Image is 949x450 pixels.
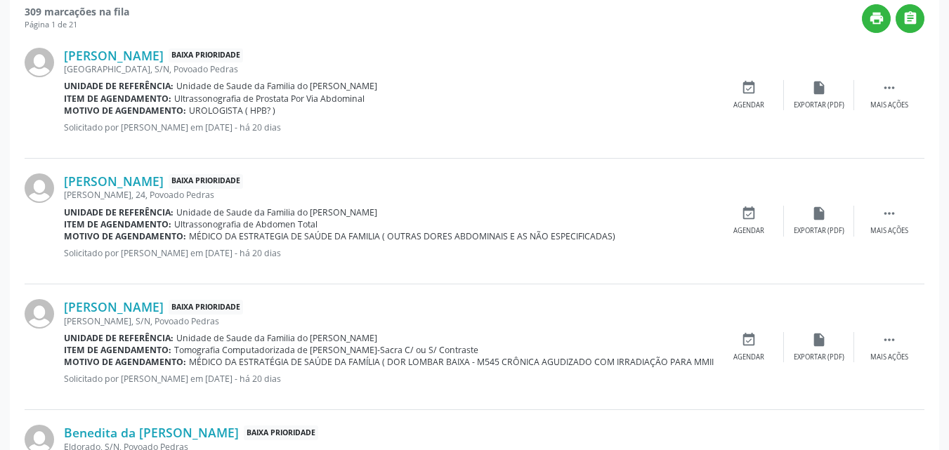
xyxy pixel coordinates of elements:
div: Agendar [733,226,764,236]
span: Baixa Prioridade [169,48,243,63]
i: print [869,11,884,26]
i: insert_drive_file [811,206,827,221]
p: Solicitado por [PERSON_NAME] em [DATE] - há 20 dias [64,373,714,385]
div: [PERSON_NAME], 24, Povoado Pedras [64,189,714,201]
img: img [25,299,54,329]
a: [PERSON_NAME] [64,173,164,189]
a: [PERSON_NAME] [64,48,164,63]
span: Ultrassonografia de Abdomen Total [174,218,318,230]
b: Unidade de referência: [64,206,174,218]
div: Exportar (PDF) [794,352,844,362]
b: Item de agendamento: [64,93,171,105]
i:  [882,332,897,348]
i:  [882,80,897,95]
span: Ultrassonografia de Prostata Por Via Abdominal [174,93,365,105]
div: Mais ações [870,100,908,110]
span: UROLOGISTA ( HPB? ) [189,105,275,117]
span: Unidade de Saude da Familia do [PERSON_NAME] [176,332,377,344]
span: Unidade de Saude da Familia do [PERSON_NAME] [176,80,377,92]
strong: 309 marcações na fila [25,5,129,18]
p: Solicitado por [PERSON_NAME] em [DATE] - há 20 dias [64,121,714,133]
span: Baixa Prioridade [169,300,243,315]
div: Página 1 de 21 [25,19,129,31]
div: [PERSON_NAME], S/N, Povoado Pedras [64,315,714,327]
span: Baixa Prioridade [169,174,243,189]
p: Solicitado por [PERSON_NAME] em [DATE] - há 20 dias [64,247,714,259]
b: Unidade de referência: [64,80,174,92]
div: Agendar [733,352,764,362]
b: Motivo de agendamento: [64,105,186,117]
i:  [882,206,897,221]
button: print [862,4,891,33]
a: [PERSON_NAME] [64,299,164,315]
b: Item de agendamento: [64,218,171,230]
i: insert_drive_file [811,80,827,95]
div: Exportar (PDF) [794,100,844,110]
div: [GEOGRAPHIC_DATA], S/N, Povoado Pedras [64,63,714,75]
i: event_available [741,332,757,348]
button:  [896,4,924,33]
i:  [903,11,918,26]
img: img [25,48,54,77]
div: Mais ações [870,352,908,362]
img: img [25,173,54,203]
i: insert_drive_file [811,332,827,348]
span: MÉDICO DA ESTRATEGIA DE SAÚDE DA FAMILIA ( OUTRAS DORES ABDOMINAIS E AS NÃO ESPECIFICADAS) [189,230,615,242]
a: Benedita da [PERSON_NAME] [64,425,239,440]
i: event_available [741,206,757,221]
b: Item de agendamento: [64,344,171,356]
b: Motivo de agendamento: [64,230,186,242]
div: Exportar (PDF) [794,226,844,236]
span: Baixa Prioridade [244,425,318,440]
div: Mais ações [870,226,908,236]
b: Motivo de agendamento: [64,356,186,368]
b: Unidade de referência: [64,332,174,344]
span: Tomografia Computadorizada de [PERSON_NAME]-Sacra C/ ou S/ Contraste [174,344,478,356]
i: event_available [741,80,757,95]
div: Agendar [733,100,764,110]
span: Unidade de Saude da Familia do [PERSON_NAME] [176,206,377,218]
